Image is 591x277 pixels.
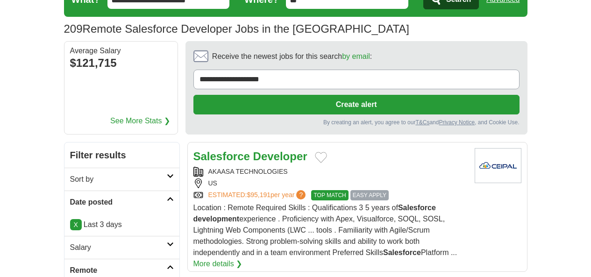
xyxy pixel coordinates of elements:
[398,204,436,212] strong: Salesforce
[64,168,179,191] a: Sort by
[383,249,421,256] strong: Salesforce
[64,21,83,37] span: 209
[475,148,521,183] img: Company logo
[193,215,240,223] strong: development
[193,150,250,163] strong: Salesforce
[350,190,389,200] span: EASY APPLY
[64,191,179,213] a: Date posted
[315,152,327,163] button: Add to favorite jobs
[70,47,172,55] div: Average Salary
[70,55,172,71] div: $121,715
[70,265,167,276] h2: Remote
[193,258,242,270] a: More details ❯
[193,95,520,114] button: Create alert
[193,150,307,163] a: Salesforce Developer
[247,191,271,199] span: $95,191
[342,52,370,60] a: by email
[70,219,82,230] a: X
[193,167,467,177] div: AKAASA TECHNOLOGIES
[64,236,179,259] a: Salary
[208,190,308,200] a: ESTIMATED:$95,191per year?
[212,51,372,62] span: Receive the newest jobs for this search :
[439,119,475,126] a: Privacy Notice
[296,190,306,199] span: ?
[70,174,167,185] h2: Sort by
[70,242,167,253] h2: Salary
[110,115,170,127] a: See More Stats ❯
[70,219,174,230] p: Last 3 days
[193,118,520,127] div: By creating an alert, you agree to our and , and Cookie Use.
[64,22,409,35] h1: Remote Salesforce Developer Jobs in the [GEOGRAPHIC_DATA]
[415,119,429,126] a: T&Cs
[64,142,179,168] h2: Filter results
[193,178,467,188] div: US
[311,190,348,200] span: TOP MATCH
[70,197,167,208] h2: Date posted
[193,204,457,256] span: Location : Remote Required Skills : Qualifications 3 5 years of experience . Proficiency with Ape...
[253,150,307,163] strong: Developer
